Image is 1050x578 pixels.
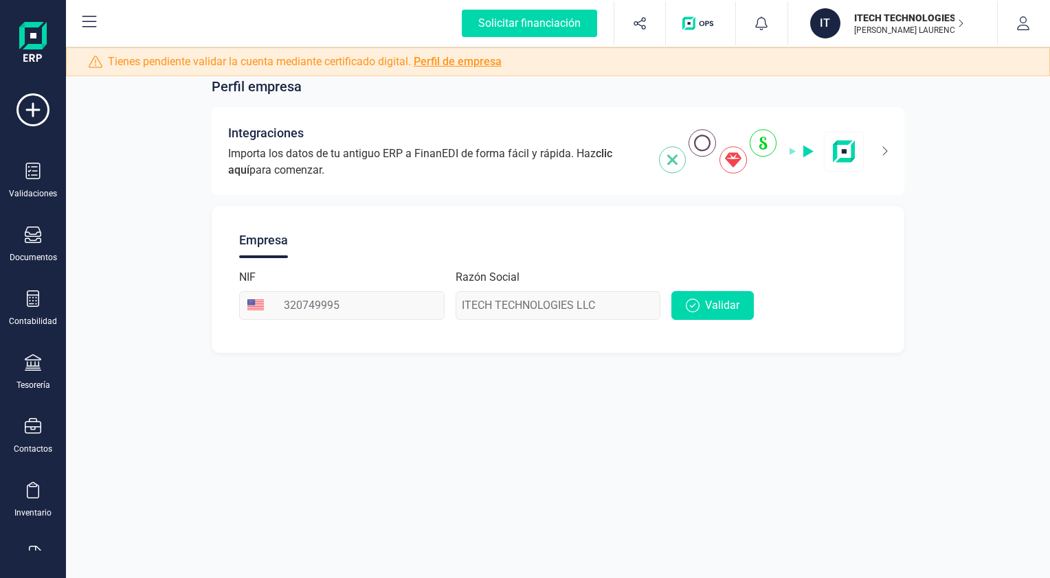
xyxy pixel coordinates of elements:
div: Contabilidad [9,316,57,327]
a: Perfil de empresa [414,55,502,68]
span: Validar [705,297,739,314]
div: Validaciones [9,188,57,199]
button: Validar [671,291,754,320]
div: Documentos [10,252,57,263]
div: Tesorería [16,380,50,391]
button: Solicitar financiación [445,1,614,45]
span: Importa los datos de tu antiguo ERP a FinanEDI de forma fácil y rápida. Haz para comenzar. [228,146,643,178]
span: Perfil empresa [212,77,302,96]
img: Logo de OPS [682,16,719,30]
label: Razón Social [456,269,520,286]
span: Integraciones [228,124,304,143]
div: Solicitar financiación [462,10,597,37]
div: Contactos [14,443,52,454]
div: Inventario [14,507,52,518]
button: ITITECH TECHNOLOGIES LLC[PERSON_NAME] LAURENCENA [PERSON_NAME] [805,1,981,45]
div: Empresa [239,222,288,258]
img: Logo Finanedi [19,22,47,66]
p: [PERSON_NAME] LAURENCENA [PERSON_NAME] [854,25,964,36]
span: Tienes pendiente validar la cuenta mediante certificado digital. [108,54,502,70]
label: NIF [239,269,256,286]
p: ITECH TECHNOLOGIES LLC [854,11,964,25]
button: Logo de OPS [674,1,727,45]
img: integrations-img [659,129,864,174]
div: IT [810,8,840,38]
